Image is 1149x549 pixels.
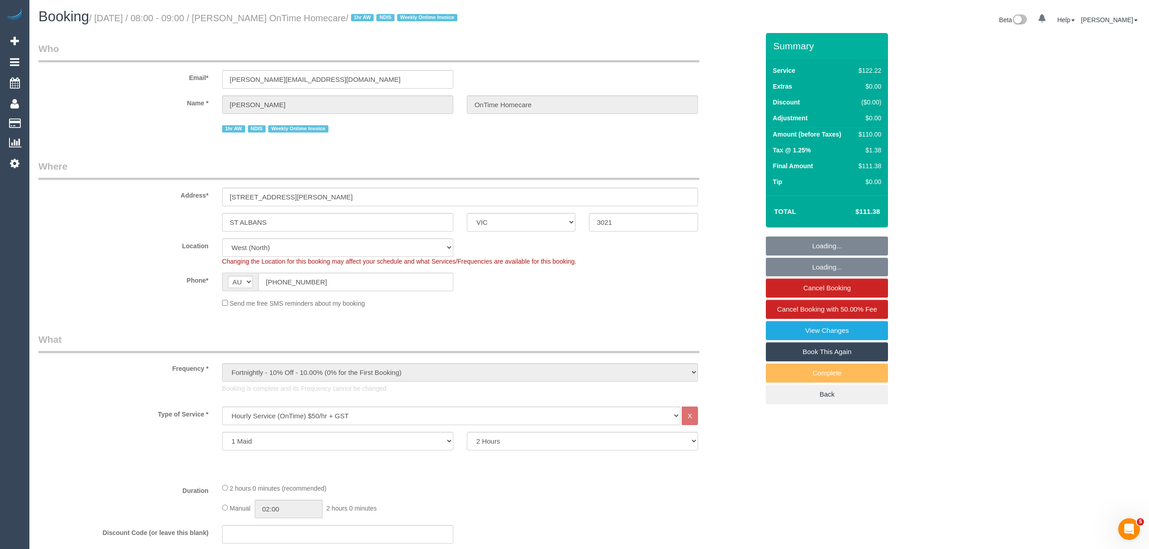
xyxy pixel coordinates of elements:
[248,125,266,133] span: NDIS
[222,95,453,114] input: First Name*
[230,300,365,307] span: Send me free SMS reminders about my booking
[589,213,698,232] input: Post Code*
[32,525,215,537] label: Discount Code (or leave this blank)
[222,258,576,265] span: Changing the Location for this booking may affect your schedule and what Services/Frequencies are...
[777,305,877,313] span: Cancel Booking with 50.00% Fee
[38,160,699,180] legend: Where
[222,213,453,232] input: Suburb*
[1012,14,1027,26] img: New interface
[999,16,1027,24] a: Beta
[346,13,460,23] span: /
[32,483,215,495] label: Duration
[89,13,460,23] small: / [DATE] / 08:00 - 09:00 / [PERSON_NAME] OnTime Homecare
[222,384,698,393] p: Booking is complete and its Frequency cannot be changed
[326,505,376,512] span: 2 hours 0 minutes
[32,407,215,419] label: Type of Service *
[773,146,811,155] label: Tax @ 1.25%
[766,321,888,340] a: View Changes
[855,177,881,186] div: $0.00
[1057,16,1075,24] a: Help
[766,300,888,319] a: Cancel Booking with 50.00% Fee
[766,279,888,298] a: Cancel Booking
[38,9,89,24] span: Booking
[32,238,215,251] label: Location
[766,342,888,361] a: Book This Again
[828,208,880,216] h4: $111.38
[268,125,328,133] span: Weekly Ontime Invoice
[855,146,881,155] div: $1.38
[773,41,883,51] h3: Summary
[38,42,699,62] legend: Who
[32,273,215,285] label: Phone*
[230,485,327,492] span: 2 hours 0 minutes (recommended)
[855,66,881,75] div: $122.22
[1118,518,1140,540] iframe: Intercom live chat
[222,70,453,89] input: Email*
[32,361,215,373] label: Frequency *
[230,505,251,512] span: Manual
[5,9,24,22] img: Automaid Logo
[258,273,453,291] input: Phone*
[32,188,215,200] label: Address*
[773,161,813,170] label: Final Amount
[32,95,215,108] label: Name *
[376,14,394,21] span: NDIS
[773,98,800,107] label: Discount
[1081,16,1138,24] a: [PERSON_NAME]
[855,114,881,123] div: $0.00
[855,161,881,170] div: $111.38
[467,95,698,114] input: Last Name*
[1137,518,1144,525] span: 5
[773,177,782,186] label: Tip
[773,114,807,123] label: Adjustment
[773,66,795,75] label: Service
[855,98,881,107] div: ($0.00)
[32,70,215,82] label: Email*
[397,14,457,21] span: Weekly Ontime Invoice
[855,130,881,139] div: $110.00
[38,333,699,353] legend: What
[222,125,245,133] span: 1hr AW
[766,385,888,404] a: Back
[855,82,881,91] div: $0.00
[773,130,841,139] label: Amount (before Taxes)
[773,82,792,91] label: Extras
[774,208,796,215] strong: Total
[351,14,374,21] span: 1hr AW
